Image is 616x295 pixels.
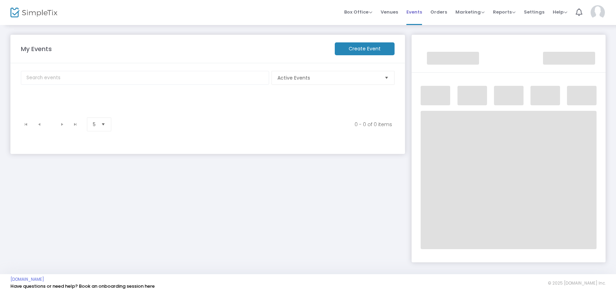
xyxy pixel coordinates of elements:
[493,9,516,15] span: Reports
[93,121,96,128] span: 5
[17,97,400,114] div: Data table
[277,74,379,81] span: Active Events
[382,71,391,84] button: Select
[548,280,606,286] span: © 2025 [DOMAIN_NAME] Inc.
[455,9,485,15] span: Marketing
[553,9,567,15] span: Help
[406,3,422,21] span: Events
[21,71,269,85] input: Search events
[381,3,398,21] span: Venues
[10,283,155,289] a: Have questions or need help? Book an onboarding session here
[17,44,331,54] m-panel-title: My Events
[524,3,544,21] span: Settings
[124,121,392,128] kendo-pager-info: 0 - 0 of 0 items
[430,3,447,21] span: Orders
[10,277,44,282] a: [DOMAIN_NAME]
[344,9,372,15] span: Box Office
[335,42,395,55] m-button: Create Event
[98,118,108,131] button: Select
